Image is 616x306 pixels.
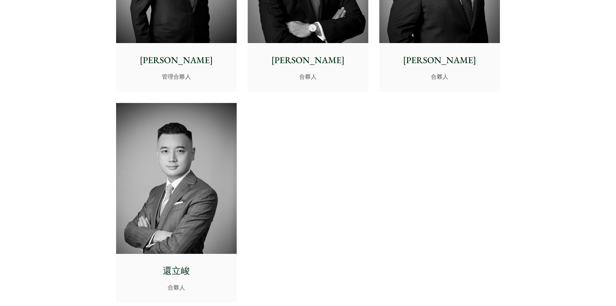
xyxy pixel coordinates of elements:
[253,72,363,81] p: 合夥人
[116,103,237,303] a: 還立峻 合夥人
[121,53,232,67] p: [PERSON_NAME]
[121,264,232,278] p: 還立峻
[121,72,232,81] p: 管理合夥人
[121,283,232,292] p: 合夥人
[384,72,495,81] p: 合夥人
[384,53,495,67] p: [PERSON_NAME]
[253,53,363,67] p: [PERSON_NAME]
